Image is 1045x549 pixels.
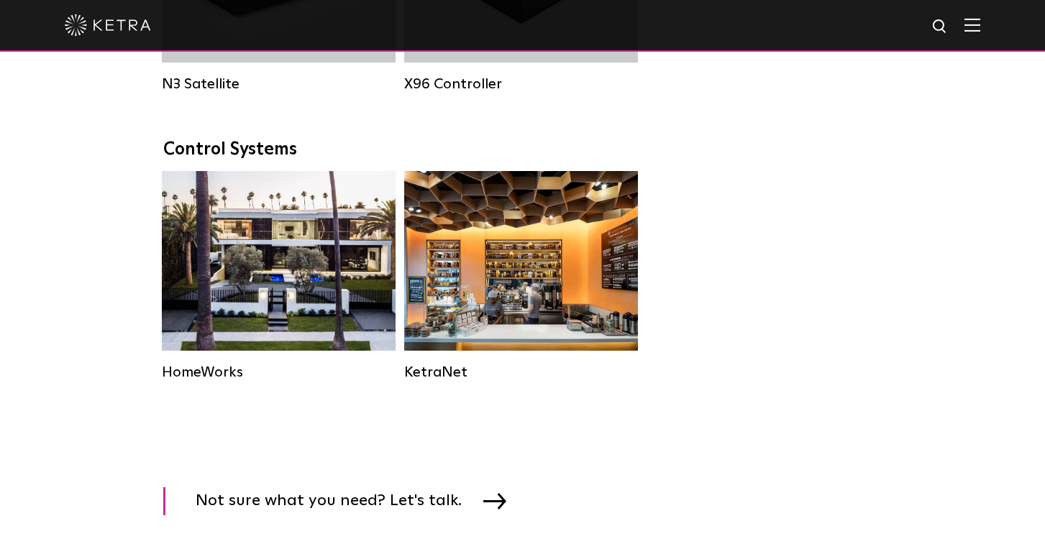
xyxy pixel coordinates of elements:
[964,18,980,32] img: Hamburger%20Nav.svg
[163,487,524,515] a: Not sure what you need? Let's talk.
[404,75,638,93] div: X96 Controller
[404,364,638,381] div: KetraNet
[483,493,506,509] img: arrow
[196,487,483,515] span: Not sure what you need? Let's talk.
[163,139,882,160] div: Control Systems
[65,14,151,36] img: ketra-logo-2019-white
[404,171,638,379] a: KetraNet Legacy System
[162,171,396,379] a: HomeWorks Residential Solution
[931,18,949,36] img: search icon
[162,75,396,93] div: N3 Satellite
[162,364,396,381] div: HomeWorks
